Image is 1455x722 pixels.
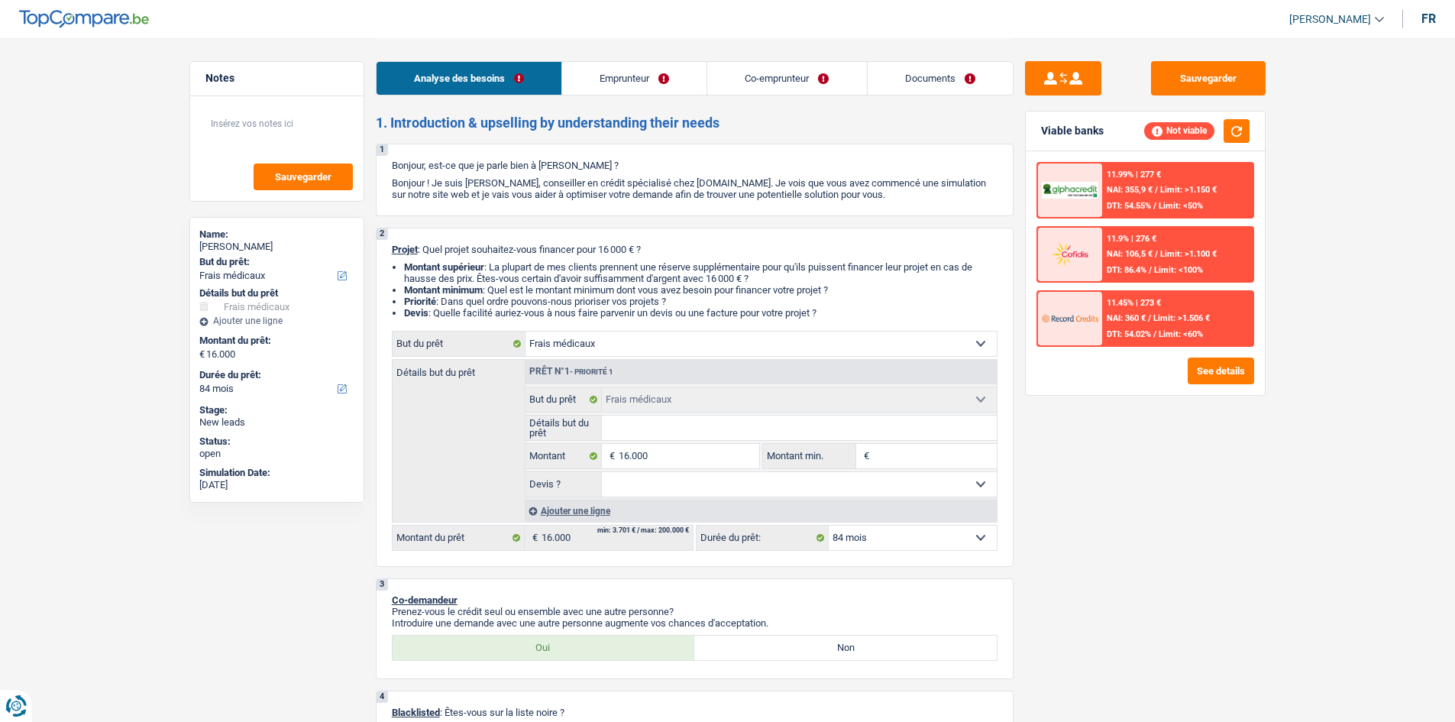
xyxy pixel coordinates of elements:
[570,367,613,376] span: - Priorité 1
[868,62,1013,95] a: Documents
[1042,240,1098,268] img: Cofidis
[1107,201,1151,211] span: DTI: 54.55%
[1160,249,1217,259] span: Limit: >1.100 €
[404,307,428,319] span: Devis
[199,287,354,299] div: Détails but du prêt
[377,62,561,95] a: Analyse des besoins
[392,177,997,200] p: Bonjour ! Je suis [PERSON_NAME], conseiller en crédit spécialisé chez [DOMAIN_NAME]. Je vois que ...
[525,444,603,468] label: Montant
[1107,234,1156,244] div: 11.9% | 276 €
[1159,201,1203,211] span: Limit: <50%
[525,526,542,550] span: €
[199,241,354,253] div: [PERSON_NAME]
[1107,329,1151,339] span: DTI: 54.02%
[377,144,388,156] div: 1
[199,369,351,381] label: Durée du prêt:
[1153,329,1156,339] span: /
[392,617,997,629] p: Introduire une demande avec une autre personne augmente vos chances d'acceptation.
[199,228,354,241] div: Name:
[763,444,856,468] label: Montant min.
[694,636,997,660] label: Non
[1151,61,1266,96] button: Sauvegarder
[1107,185,1153,195] span: NAI: 355,9 €
[404,284,997,296] li: : Quel est le montant minimum dont vous avez besoin pour financer votre projet ?
[199,404,354,416] div: Stage:
[392,594,458,606] span: Co-demandeur
[392,244,418,255] span: Projet
[1149,265,1152,275] span: /
[1421,11,1436,26] div: fr
[602,444,619,468] span: €
[404,296,997,307] li: : Dans quel ordre pouvons-nous prioriser vos projets ?
[525,387,603,412] label: But du prêt
[199,335,351,347] label: Montant du prêt:
[19,10,149,28] img: TopCompare Logo
[376,115,1014,131] h2: 1. Introduction & upselling by understanding their needs
[1155,185,1158,195] span: /
[1188,358,1254,384] button: See details
[1148,313,1151,323] span: /
[1155,249,1158,259] span: /
[199,467,354,479] div: Simulation Date:
[404,261,997,284] li: : La plupart de mes clients prennent une réserve supplémentaire pour qu'ils puissent financer leu...
[1160,185,1217,195] span: Limit: >1.150 €
[393,526,525,550] label: Montant du prêt
[1153,201,1156,211] span: /
[1107,313,1146,323] span: NAI: 360 €
[392,244,997,255] p: : Quel projet souhaitez-vous financer pour 16 000 € ?
[562,62,706,95] a: Emprunteur
[377,579,388,591] div: 3
[1107,249,1153,259] span: NAI: 106,5 €
[199,435,354,448] div: Status:
[1042,304,1098,332] img: Record Credits
[597,527,689,534] div: min: 3.701 € / max: 200.000 €
[199,348,205,361] span: €
[404,284,483,296] strong: Montant minimum
[1107,170,1161,180] div: 11.99% | 277 €
[393,332,525,356] label: But du prêt
[377,691,388,703] div: 4
[1144,122,1214,139] div: Not viable
[404,261,484,273] strong: Montant supérieur
[392,707,440,718] span: Blacklisted
[1107,265,1146,275] span: DTI: 86.4%
[1159,329,1203,339] span: Limit: <60%
[377,228,388,240] div: 2
[404,307,997,319] li: : Quelle facilité auriez-vous à nous faire parvenir un devis ou une facture pour votre projet ?
[392,707,997,718] p: : Êtes-vous sur la liste noire ?
[1041,125,1104,138] div: Viable banks
[525,472,603,497] label: Devis ?
[1289,13,1371,26] span: [PERSON_NAME]
[1042,182,1098,199] img: AlphaCredit
[525,416,603,440] label: Détails but du prêt
[525,367,617,377] div: Prêt n°1
[707,62,866,95] a: Co-emprunteur
[393,360,525,377] label: Détails but du prêt
[525,500,997,522] div: Ajouter une ligne
[254,164,353,190] button: Sauvegarder
[199,479,354,491] div: [DATE]
[404,296,436,307] strong: Priorité
[205,72,348,85] h5: Notes
[1107,298,1161,308] div: 11.45% | 273 €
[392,160,997,171] p: Bonjour, est-ce que je parle bien à [PERSON_NAME] ?
[1154,265,1203,275] span: Limit: <100%
[199,448,354,460] div: open
[199,316,354,326] div: Ajouter une ligne
[697,526,829,550] label: Durée du prêt:
[1277,7,1384,32] a: [PERSON_NAME]
[199,256,351,268] label: But du prêt:
[856,444,873,468] span: €
[392,606,997,617] p: Prenez-vous le crédit seul ou ensemble avec une autre personne?
[275,172,331,182] span: Sauvegarder
[1153,313,1210,323] span: Limit: >1.506 €
[393,636,695,660] label: Oui
[199,416,354,429] div: New leads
